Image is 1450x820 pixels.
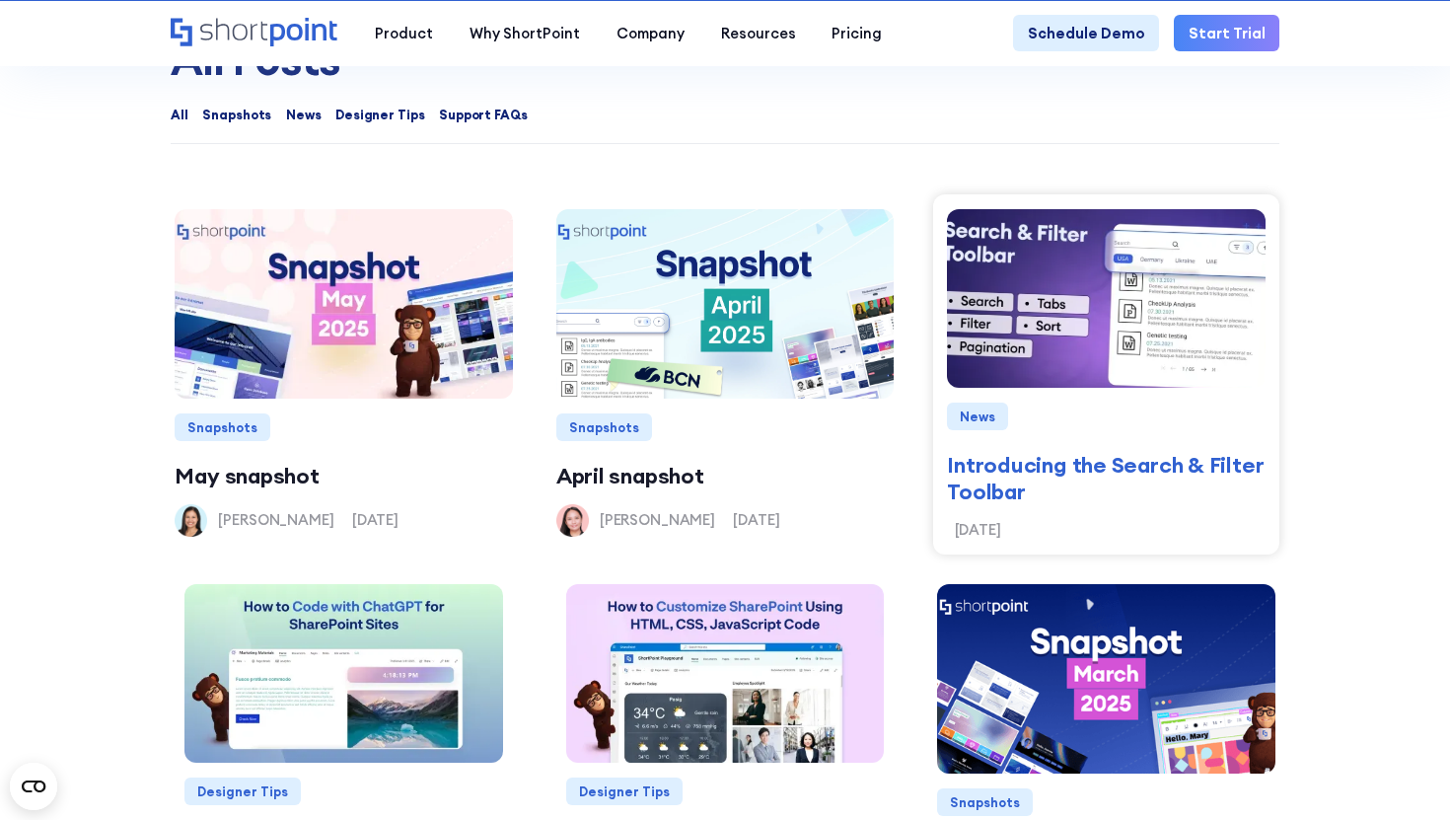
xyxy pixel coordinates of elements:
a: Home [171,18,339,49]
p: [DATE] [352,509,399,531]
p: [DATE] [955,519,1001,541]
a: Product [357,15,452,51]
p: [PERSON_NAME] [600,509,715,531]
div: Snapshots [937,788,1033,816]
div: Designer Tips [184,778,301,805]
a: Pricing [814,15,901,51]
a: Introducing the Search & Filter Toolbar [947,452,1265,504]
p: [DATE] [733,509,779,531]
div: Product [375,23,433,44]
a: April snapshot [556,463,894,488]
a: May snapshot [175,463,512,488]
iframe: Chat Widget [1095,591,1450,820]
p: [PERSON_NAME] [218,509,333,531]
span: Support FAQs [439,106,527,124]
span: News [286,106,322,124]
div: Snapshots [556,413,652,441]
button: Open CMP widget [10,763,57,810]
div: Pricing [832,23,882,44]
div: Resources [721,23,796,44]
a: All [171,109,188,121]
a: Why ShortPoint [452,15,599,51]
div: Company [616,23,685,44]
a: Schedule Demo [1013,15,1159,51]
span: Designer Tips [335,106,424,124]
form: Email Form [171,106,1280,144]
div: News [947,403,1008,430]
div: Why ShortPoint [470,23,580,44]
div: Designer Tips [566,778,683,805]
a: Start Trial [1174,15,1279,51]
a: Company [598,15,702,51]
span: Snapshots [202,106,271,124]
a: Resources [702,15,814,51]
div: All Posts [171,36,1280,84]
div: Snapshots [175,413,270,441]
